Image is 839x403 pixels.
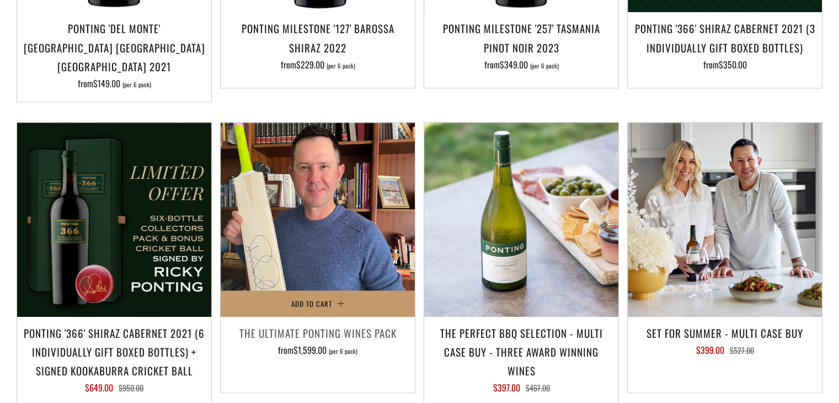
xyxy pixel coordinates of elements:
[23,324,206,380] h3: Ponting '366' Shiraz Cabernet 2021 (6 individually gift boxed bottles) + SIGNED KOOKABURRA CRICKE...
[484,58,559,71] span: from
[17,19,211,88] a: Ponting 'Del Monte' [GEOGRAPHIC_DATA] [GEOGRAPHIC_DATA] [GEOGRAPHIC_DATA] 2021 from$149.00 (per 6...
[696,343,724,357] span: $399.00
[17,324,211,393] a: Ponting '366' Shiraz Cabernet 2021 (6 individually gift boxed bottles) + SIGNED KOOKABURRA CRICKE...
[226,19,409,56] h3: Ponting Milestone '127' Barossa Shiraz 2022
[633,324,816,342] h3: Set For Summer - Multi Case Buy
[85,381,113,394] span: $649.00
[221,324,415,379] a: The Ultimate Ponting Wines Pack from$1,599.00 (per 6 pack)
[93,77,120,90] span: $149.00
[291,298,332,309] span: Add to Cart
[122,82,151,88] span: (per 6 pack)
[500,58,528,71] span: $349.00
[530,63,559,69] span: (per 6 pack)
[703,58,747,71] span: from
[296,58,324,71] span: $229.00
[633,19,816,56] h3: Ponting '366' Shiraz Cabernet 2021 (3 individually gift boxed bottles)
[628,324,822,379] a: Set For Summer - Multi Case Buy $399.00 $527.00
[119,382,143,394] span: $950.00
[226,324,409,342] h3: The Ultimate Ponting Wines Pack
[327,63,355,69] span: (per 6 pack)
[278,343,357,357] span: from
[526,382,550,394] span: $467.00
[293,343,327,357] span: $1,599.00
[329,348,357,354] span: (per 6 pack)
[628,19,822,74] a: Ponting '366' Shiraz Cabernet 2021 (3 individually gift boxed bottles) from$350.00
[78,77,151,90] span: from
[221,19,415,74] a: Ponting Milestone '127' Barossa Shiraz 2022 from$229.00 (per 6 pack)
[23,19,206,76] h3: Ponting 'Del Monte' [GEOGRAPHIC_DATA] [GEOGRAPHIC_DATA] [GEOGRAPHIC_DATA] 2021
[493,381,520,394] span: $397.00
[424,324,618,393] a: The perfect BBQ selection - MULTI CASE BUY - Three award winning wines $397.00 $467.00
[430,19,613,56] h3: Ponting Milestone '257' Tasmania Pinot Noir 2023
[221,290,415,317] button: Add to Cart
[730,344,754,356] span: $527.00
[430,324,613,380] h3: The perfect BBQ selection - MULTI CASE BUY - Three award winning wines
[719,58,747,71] span: $350.00
[424,19,618,74] a: Ponting Milestone '257' Tasmania Pinot Noir 2023 from$349.00 (per 6 pack)
[281,58,355,71] span: from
